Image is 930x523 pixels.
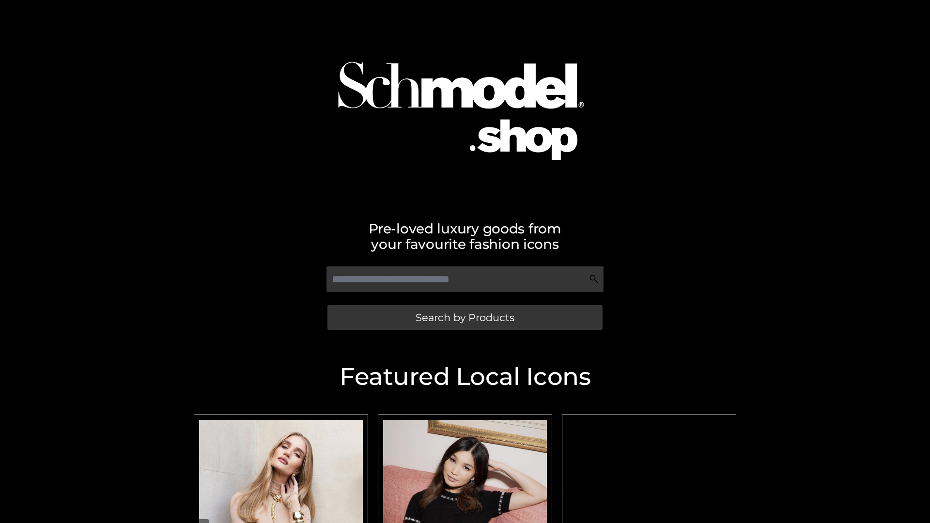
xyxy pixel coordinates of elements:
[189,365,741,389] h2: Featured Local Icons​
[189,221,741,252] h2: Pre-loved luxury goods from your favourite fashion icons
[327,305,603,330] a: Search by Products
[589,274,599,284] img: Search Icon
[416,312,514,323] span: Search by Products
